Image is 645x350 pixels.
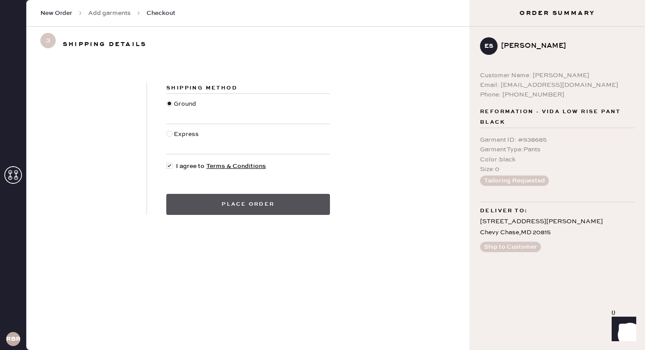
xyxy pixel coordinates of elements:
div: Garment Type : Pants [480,145,634,154]
h3: Shipping details [63,37,147,51]
a: Terms & Conditions [206,162,266,170]
div: [PERSON_NAME] [501,41,627,51]
h3: RBRA [6,336,20,342]
div: Phone: [PHONE_NUMBER] [480,90,634,100]
h3: Order Summary [469,9,645,18]
span: Reformation - Vida Low Rise Pant black [480,107,634,128]
div: Garment ID : # 938685 [480,135,634,145]
a: Add garments [88,9,131,18]
div: Size : 0 [480,164,634,174]
div: Express [174,129,201,149]
span: New Order [40,9,72,18]
div: Ground [174,99,198,118]
span: Deliver to: [480,206,527,216]
span: Shipping Method [166,85,237,91]
div: Customer Name: [PERSON_NAME] [480,71,634,80]
button: Ship to Customer [480,242,541,252]
iframe: Front Chat [603,311,641,348]
div: [STREET_ADDRESS][PERSON_NAME] Chevy Chase , MD 20815 [480,216,634,238]
div: Email: [EMAIL_ADDRESS][DOMAIN_NAME] [480,80,634,90]
div: Color : black [480,155,634,164]
h3: ES [484,43,493,49]
span: I agree to [176,161,266,171]
button: Tailoring Requested [480,175,549,186]
button: Place order [166,194,330,215]
span: 3 [40,33,56,48]
span: Checkout [147,9,176,18]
